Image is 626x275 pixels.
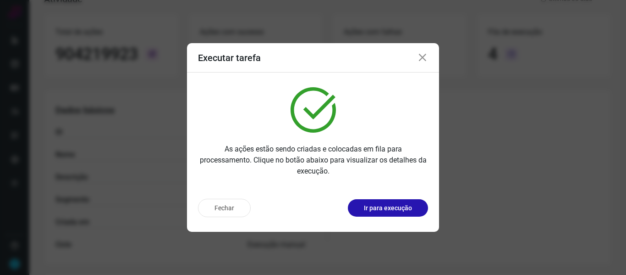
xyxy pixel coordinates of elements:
[198,52,261,63] h3: Executar tarefa
[348,199,428,217] button: Ir para execução
[198,144,428,177] p: As ações estão sendo criadas e colocadas em fila para processamento. Clique no botão abaixo para ...
[198,199,251,217] button: Fechar
[364,203,412,213] p: Ir para execução
[291,87,336,133] img: verified.svg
